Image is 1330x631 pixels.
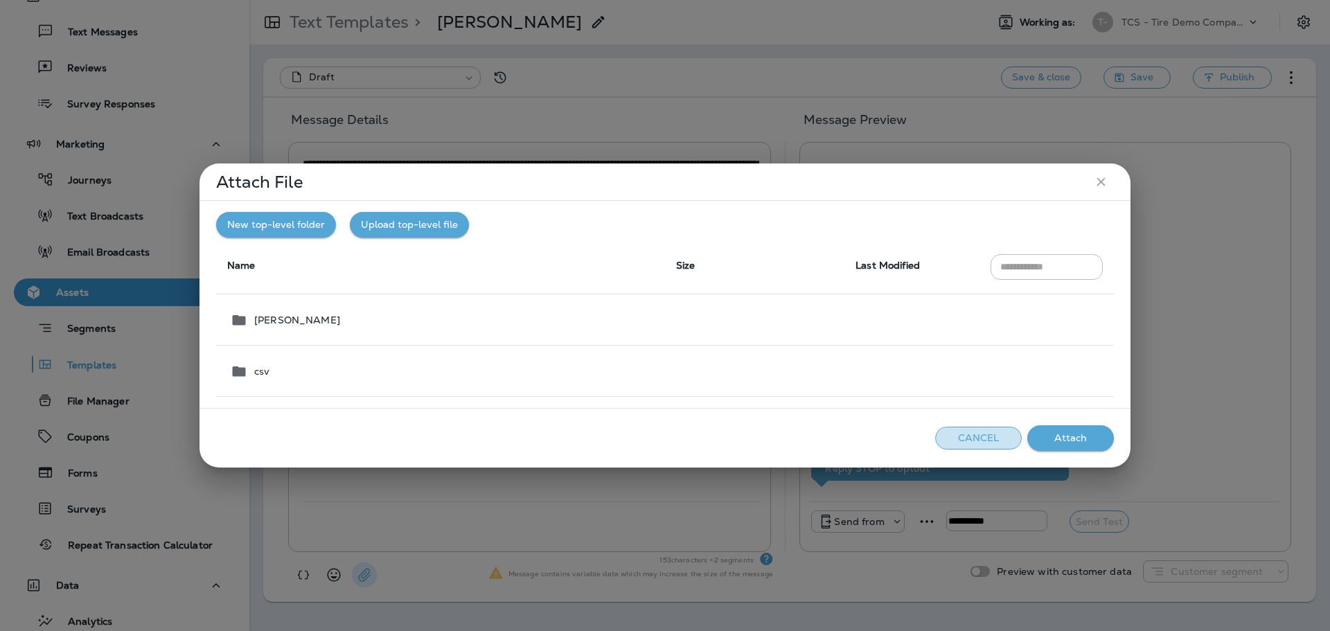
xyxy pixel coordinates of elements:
[227,259,256,272] span: Name
[676,259,695,272] span: Size
[350,212,469,238] button: Upload top-level file
[855,259,920,272] span: Last Modified
[935,427,1022,450] button: Cancel
[1088,169,1114,195] button: close
[254,314,340,326] p: [PERSON_NAME]
[216,177,303,188] p: Attach File
[254,366,269,377] p: csv
[216,212,336,238] button: New top-level folder
[1027,425,1114,451] button: Attach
